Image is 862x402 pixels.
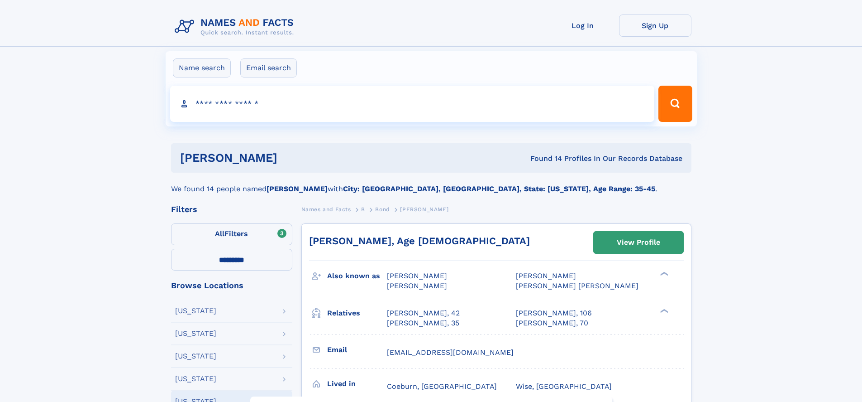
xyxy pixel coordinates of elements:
b: [PERSON_NAME] [267,184,328,193]
div: ❯ [658,271,669,277]
a: Bond [375,203,390,215]
span: [PERSON_NAME] [387,271,447,280]
h1: [PERSON_NAME] [180,152,404,164]
label: Name search [173,58,231,77]
a: B [361,203,365,215]
button: Search Button [658,86,692,122]
a: View Profile [594,232,683,253]
span: All [215,229,224,238]
a: Log In [547,15,619,37]
a: [PERSON_NAME], 42 [387,308,460,318]
a: Sign Up [619,15,691,37]
h3: Lived in [327,376,387,392]
div: [US_STATE] [175,307,216,315]
img: Logo Names and Facts [171,15,301,39]
div: [US_STATE] [175,330,216,337]
label: Email search [240,58,297,77]
a: [PERSON_NAME], Age [DEMOGRAPHIC_DATA] [309,235,530,247]
span: [PERSON_NAME] [387,281,447,290]
h3: Relatives [327,305,387,321]
span: Coeburn, [GEOGRAPHIC_DATA] [387,382,497,391]
a: [PERSON_NAME], 35 [387,318,459,328]
span: B [361,206,365,213]
span: [EMAIL_ADDRESS][DOMAIN_NAME] [387,348,514,357]
div: Found 14 Profiles In Our Records Database [404,154,682,164]
div: We found 14 people named with . [171,173,691,194]
a: [PERSON_NAME], 70 [516,318,588,328]
b: City: [GEOGRAPHIC_DATA], [GEOGRAPHIC_DATA], State: [US_STATE], Age Range: 35-45 [343,184,655,193]
div: ❯ [658,308,669,314]
h3: Email [327,342,387,358]
div: Filters [171,205,292,213]
span: Bond [375,206,390,213]
span: [PERSON_NAME] [516,271,576,280]
div: View Profile [617,232,660,253]
div: [US_STATE] [175,353,216,360]
a: [PERSON_NAME], 106 [516,308,592,318]
div: Browse Locations [171,281,292,290]
label: Filters [171,223,292,245]
span: [PERSON_NAME] [PERSON_NAME] [516,281,638,290]
a: Names and Facts [301,203,351,215]
input: search input [170,86,655,122]
span: [PERSON_NAME] [400,206,448,213]
div: [US_STATE] [175,375,216,383]
h3: Also known as [327,268,387,284]
span: Wise, [GEOGRAPHIC_DATA] [516,382,612,391]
